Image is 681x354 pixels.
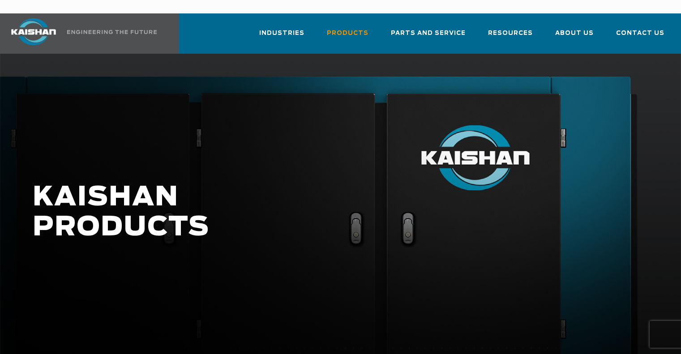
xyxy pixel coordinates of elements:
h1: KAISHAN PRODUCTS [33,183,544,243]
span: Contact Us [616,28,664,38]
a: Industries [259,21,304,52]
a: Products [327,21,368,52]
a: Parts and Service [391,21,466,52]
span: Industries [259,28,304,38]
a: Resources [488,21,533,52]
span: Parts and Service [391,28,466,38]
span: About Us [555,28,594,38]
a: About Us [555,21,594,52]
a: Contact Us [616,21,664,52]
img: Engineering the future [67,30,157,34]
span: Resources [488,28,533,38]
span: Products [327,28,368,38]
